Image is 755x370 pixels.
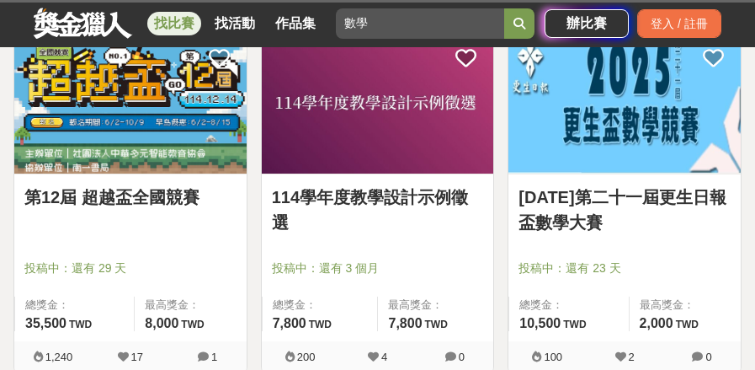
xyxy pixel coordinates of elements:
[518,185,731,235] a: [DATE]第二十一屆更生日報盃數學大賽
[145,316,178,330] span: 8,000
[262,30,494,174] a: Cover Image
[45,351,73,363] span: 1,240
[676,319,699,330] span: TWD
[25,316,66,330] span: 35,500
[25,297,124,314] span: 總獎金：
[388,297,483,314] span: 最高獎金：
[508,30,741,174] img: Cover Image
[145,297,236,314] span: 最高獎金：
[69,319,92,330] span: TWD
[518,260,731,277] span: 投稿中：還有 23 天
[24,260,237,277] span: 投稿中：還有 29 天
[381,351,387,363] span: 4
[273,297,368,314] span: 總獎金：
[545,9,629,38] a: 辦比賽
[181,319,204,330] span: TWD
[272,260,484,277] span: 投稿中：還有 3 個月
[459,351,465,363] span: 0
[14,30,247,174] a: Cover Image
[544,351,562,363] span: 100
[309,319,332,330] span: TWD
[519,297,618,314] span: 總獎金：
[14,30,247,174] img: Cover Image
[637,9,721,38] div: 登入 / 註冊
[147,12,201,35] a: 找比賽
[24,185,237,210] a: 第12屆 超越盃全國競賽
[297,351,316,363] span: 200
[269,12,322,35] a: 作品集
[273,316,306,330] span: 7,800
[705,351,711,363] span: 0
[208,12,262,35] a: 找活動
[640,297,731,314] span: 最高獎金：
[508,30,741,174] a: Cover Image
[388,316,422,330] span: 7,800
[425,319,448,330] span: TWD
[519,316,561,330] span: 10,500
[131,351,143,363] span: 17
[640,316,673,330] span: 2,000
[262,30,494,174] img: Cover Image
[211,351,217,363] span: 1
[336,8,504,39] input: 2025 反詐視界—全國影片競賽
[272,185,484,235] a: 114學年度教學設計示例徵選
[629,351,635,363] span: 2
[563,319,586,330] span: TWD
